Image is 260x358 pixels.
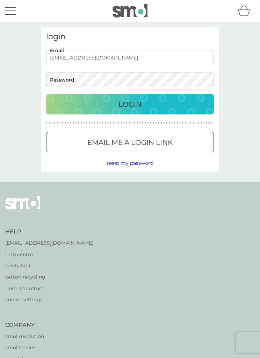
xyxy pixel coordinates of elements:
p: ● [203,121,205,125]
p: ● [62,121,64,125]
p: Login [118,99,142,110]
div: basket [237,4,255,18]
p: ● [126,121,128,125]
p: ● [187,121,189,125]
p: ● [67,121,69,125]
p: ● [46,121,48,125]
p: ● [107,121,109,125]
h4: Company [5,321,70,329]
p: ● [158,121,159,125]
p: ● [121,121,122,125]
button: Login [46,94,214,114]
p: ● [211,121,213,125]
p: ● [139,121,141,125]
span: reset my password [107,160,153,166]
p: ● [73,121,74,125]
p: ● [110,121,111,125]
p: ● [65,121,66,125]
p: ● [153,121,154,125]
a: cookie settings [5,296,93,303]
p: ● [174,121,175,125]
p: ● [193,121,194,125]
p: ● [54,121,56,125]
p: ● [206,121,208,125]
p: ● [70,121,72,125]
p: ● [137,121,138,125]
p: ● [177,121,178,125]
a: [EMAIL_ADDRESS][DOMAIN_NAME] [5,239,93,247]
p: ● [150,121,151,125]
p: ● [190,121,192,125]
button: menu [5,4,16,17]
p: ● [115,121,117,125]
p: ● [57,121,58,125]
p: ● [92,121,93,125]
a: safety first [5,262,93,269]
p: ● [49,121,50,125]
p: ● [145,121,146,125]
p: ● [113,121,114,125]
a: smol revolution [5,332,70,340]
h4: Help [5,228,93,236]
p: Email me a login link [87,137,173,148]
p: ● [161,121,162,125]
p: ● [156,121,157,125]
p: ● [185,121,186,125]
p: ● [198,121,200,125]
p: ● [102,121,103,125]
p: ● [100,121,101,125]
p: ● [118,121,120,125]
p: ● [123,121,125,125]
p: ● [179,121,181,125]
p: ● [94,121,95,125]
p: ● [81,121,82,125]
p: ● [147,121,149,125]
p: ● [97,121,98,125]
p: ● [86,121,87,125]
button: Email me a login link [46,132,214,152]
a: carton recycling [5,273,93,281]
h3: login [46,32,214,41]
p: ● [84,121,85,125]
p: ● [166,121,167,125]
p: ● [201,121,202,125]
p: ● [105,121,106,125]
p: ● [195,121,197,125]
p: ● [59,121,61,125]
p: ● [89,121,90,125]
p: ● [171,121,173,125]
p: ● [209,121,210,125]
p: ● [131,121,133,125]
p: ● [169,121,170,125]
a: smol stories [5,344,70,351]
p: ● [164,121,165,125]
img: smol [5,196,40,220]
img: smol [113,4,147,17]
p: ● [182,121,183,125]
a: rinse and return [5,285,93,292]
p: ● [78,121,80,125]
p: ● [134,121,136,125]
p: ● [51,121,53,125]
p: ● [129,121,130,125]
p: ● [142,121,144,125]
button: reset my password [107,159,153,167]
p: ● [75,121,77,125]
a: help centre [5,251,93,258]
